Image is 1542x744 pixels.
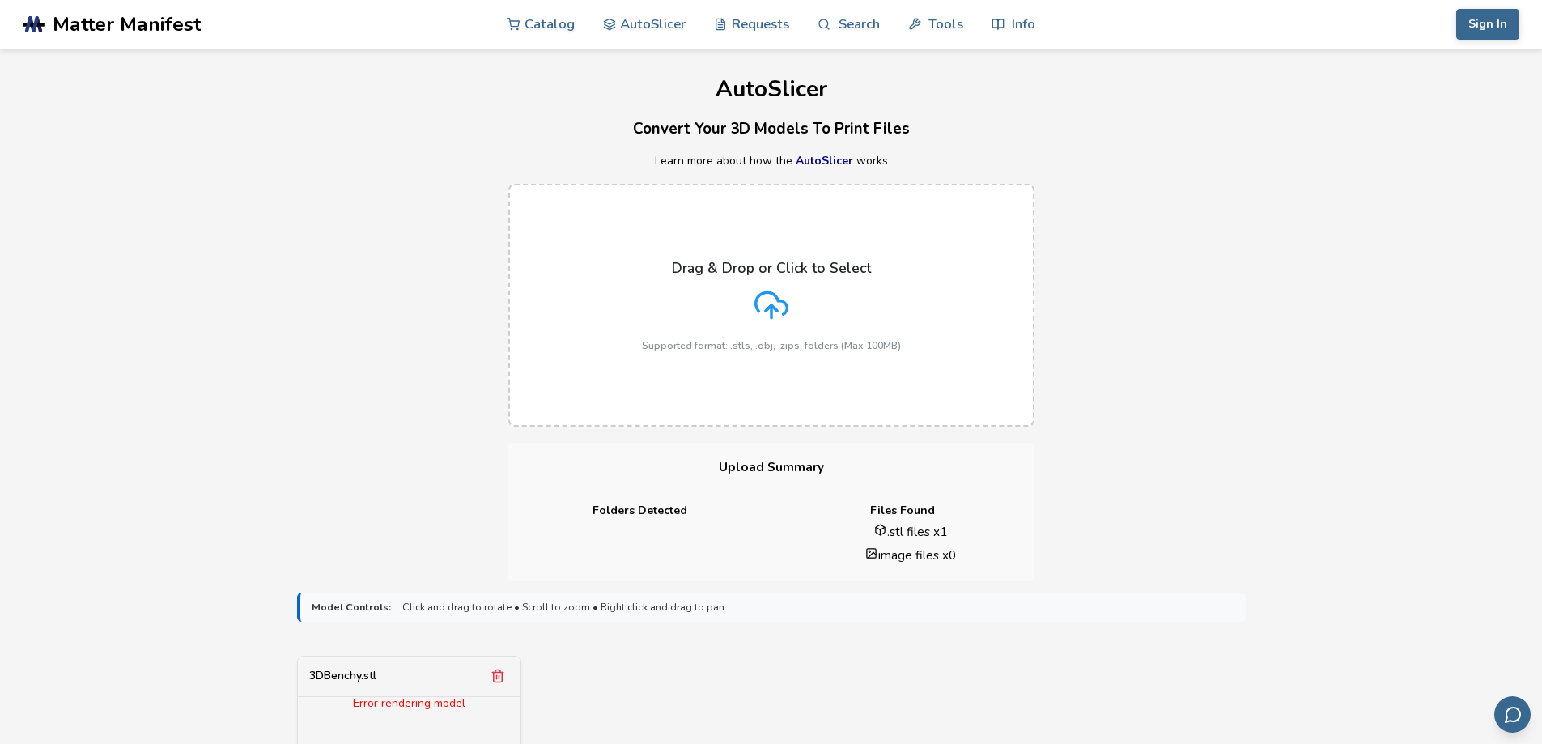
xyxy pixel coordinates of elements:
strong: Model Controls: [312,602,391,613]
button: Remove model [486,665,509,687]
p: Drag & Drop or Click to Select [672,260,871,276]
li: image files x 0 [799,546,1023,563]
span: Click and drag to rotate • Scroll to zoom • Right click and drag to pan [402,602,724,613]
a: AutoSlicer [796,153,853,168]
h4: Folders Detected [520,504,760,517]
div: 3DBenchy.stl [309,670,376,682]
h4: Files Found [783,504,1023,517]
span: Matter Manifest [53,13,201,36]
h3: Upload Summary [508,443,1034,492]
button: Send feedback via email [1494,696,1531,733]
button: Sign In [1456,9,1519,40]
div: Error rendering model [298,697,520,710]
p: Supported format: .stls, .obj, .zips, folders (Max 100MB) [642,340,901,351]
li: .stl files x 1 [799,523,1023,540]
